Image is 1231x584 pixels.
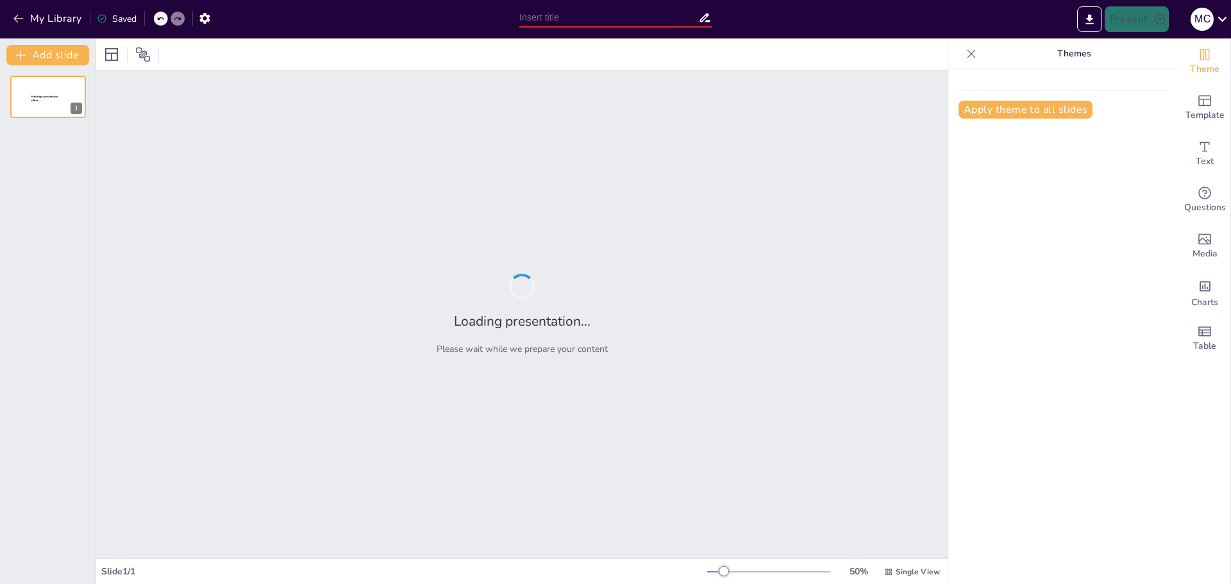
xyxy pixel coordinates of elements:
[437,343,608,355] p: Please wait while we prepare your content
[1185,108,1225,122] span: Template
[1193,247,1218,261] span: Media
[31,96,58,103] span: Sendsteps presentation editor
[1179,131,1230,177] div: Add text boxes
[135,47,151,62] span: Position
[1077,6,1102,32] button: Export to PowerPoint
[1179,38,1230,85] div: Change the overall theme
[959,101,1093,119] button: Apply theme to all slides
[1184,201,1226,215] span: Questions
[1190,62,1219,76] span: Theme
[71,103,82,114] div: 1
[1179,177,1230,223] div: Get real-time input from your audience
[1105,6,1169,32] button: Present
[101,565,707,578] div: Slide 1 / 1
[896,567,940,577] span: Single View
[1196,154,1214,169] span: Text
[1191,8,1214,31] div: M C
[97,13,137,25] div: Saved
[1179,85,1230,131] div: Add ready made slides
[10,8,87,29] button: My Library
[982,38,1166,69] p: Themes
[10,76,86,118] div: 1
[1193,339,1216,353] span: Table
[1179,223,1230,269] div: Add images, graphics, shapes or video
[6,45,89,65] button: Add slide
[454,312,590,330] h2: Loading presentation...
[1179,269,1230,315] div: Add charts and graphs
[1179,315,1230,362] div: Add a table
[1191,6,1214,32] button: M C
[101,44,122,65] div: Layout
[1191,296,1218,310] span: Charts
[843,565,874,578] div: 50 %
[519,8,698,27] input: Insert title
